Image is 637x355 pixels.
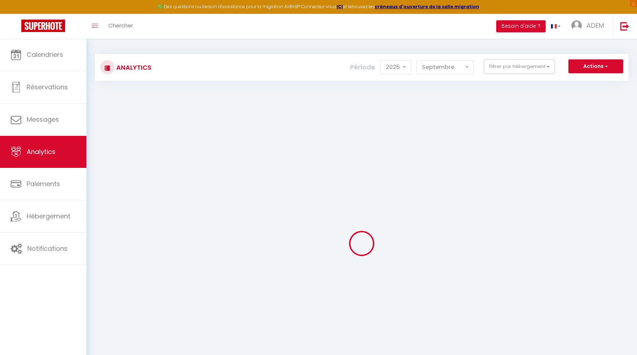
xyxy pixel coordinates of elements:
[27,179,60,188] span: Paiements
[27,115,59,124] span: Messages
[27,212,70,221] span: Hébergement
[27,50,63,59] span: Calendriers
[27,244,68,253] span: Notifications
[103,14,138,39] a: Chercher
[6,3,27,24] button: Ouvrir le widget de chat LiveChat
[620,22,629,31] img: logout
[350,59,375,75] label: Période
[571,20,582,31] img: ...
[375,4,479,10] a: créneaux d'ouverture de la salle migration
[337,4,343,10] a: ICI
[566,14,613,39] a: ... ADEM
[114,59,151,75] h3: Analytics
[484,59,555,74] button: Filtrer par hébergement
[21,20,65,32] img: Super Booking
[27,83,68,91] span: Réservations
[108,22,133,29] span: Chercher
[607,323,632,350] iframe: Chat
[496,20,546,32] button: Besoin d'aide ?
[587,21,604,30] span: ADEM
[27,147,55,156] span: Analytics
[568,59,623,74] button: Actions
